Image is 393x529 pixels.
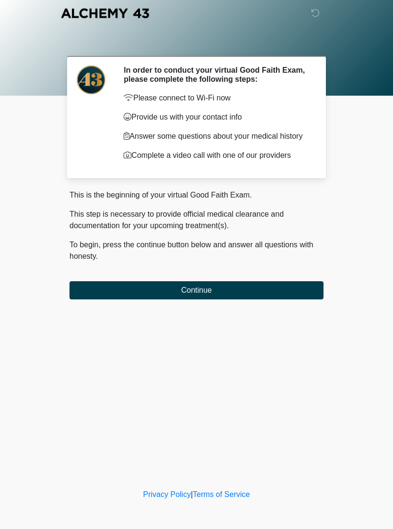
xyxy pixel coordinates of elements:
[124,66,309,84] h2: In order to conduct your virtual Good Faith Exam, please complete the following steps:
[143,490,191,498] a: Privacy Policy
[69,281,324,299] button: Continue
[77,66,105,94] img: Agent Avatar
[69,189,324,201] p: This is the beginning of your virtual Good Faith Exam.
[69,239,324,262] p: To begin, press the continue button below and answer all questions with honesty.
[191,490,193,498] a: |
[193,490,250,498] a: Terms of Service
[69,209,324,231] p: This step is necessary to provide official medical clearance and documentation for your upcoming ...
[124,150,309,161] p: Complete a video call with one of our providers
[62,34,331,52] h1: ‎ ‎ ‎ ‎
[124,131,309,142] p: Answer some questions about your medical history
[124,111,309,123] p: Provide us with your contact info
[124,92,309,104] p: Please connect to Wi-Fi now
[60,7,150,19] img: Alchemy 43 Logo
